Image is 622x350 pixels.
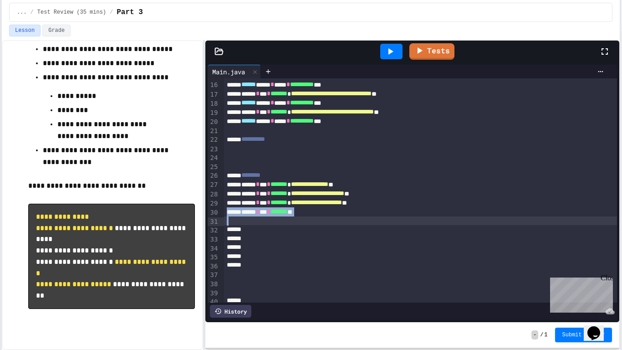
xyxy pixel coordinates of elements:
[208,226,219,235] div: 32
[208,253,219,262] div: 35
[208,65,261,78] div: Main.java
[117,7,143,18] span: Part 3
[208,289,219,298] div: 39
[208,171,219,180] div: 26
[555,328,612,342] button: Submit Answer
[562,331,605,339] span: Submit Answer
[37,9,106,16] span: Test Review (35 mins)
[208,127,219,136] div: 21
[208,154,219,163] div: 24
[42,25,71,36] button: Grade
[31,9,34,16] span: /
[208,190,219,199] div: 28
[208,163,219,172] div: 25
[208,217,219,226] div: 31
[17,9,27,16] span: ...
[208,108,219,118] div: 19
[546,274,613,313] iframe: chat widget
[584,314,613,341] iframe: chat widget
[208,90,219,99] div: 17
[208,271,219,280] div: 37
[540,331,543,339] span: /
[208,81,219,90] div: 16
[208,280,219,289] div: 38
[110,9,113,16] span: /
[208,67,250,77] div: Main.java
[208,208,219,217] div: 30
[208,235,219,244] div: 33
[208,118,219,127] div: 20
[208,99,219,108] div: 18
[409,43,454,60] a: Tests
[208,199,219,208] div: 29
[544,331,547,339] span: 1
[4,4,63,58] div: Chat with us now!Close
[531,330,538,340] span: -
[208,180,219,190] div: 27
[208,298,219,307] div: 40
[9,25,41,36] button: Lesson
[208,145,219,154] div: 23
[210,305,251,318] div: History
[208,262,219,271] div: 36
[208,244,219,253] div: 34
[208,135,219,144] div: 22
